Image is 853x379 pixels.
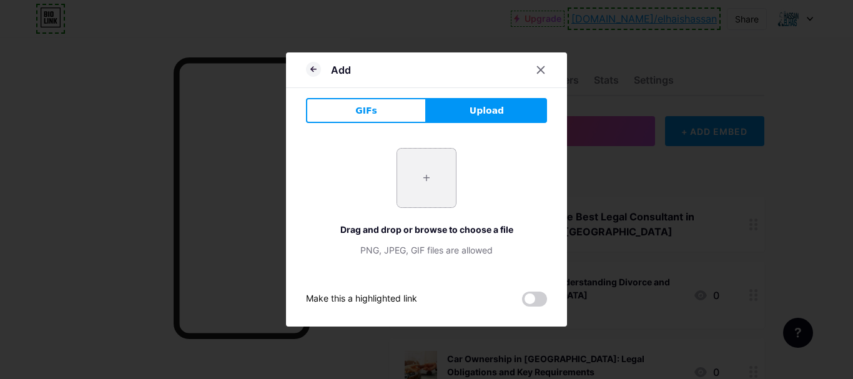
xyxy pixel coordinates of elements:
button: GIFs [306,98,426,123]
div: Make this a highlighted link [306,292,417,307]
span: GIFs [355,104,377,117]
div: Drag and drop or browse to choose a file [306,223,547,236]
div: Add [331,62,351,77]
button: Upload [426,98,547,123]
span: Upload [470,104,504,117]
div: PNG, JPEG, GIF files are allowed [306,244,547,257]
